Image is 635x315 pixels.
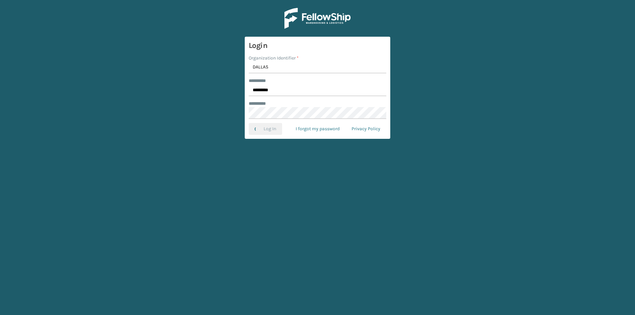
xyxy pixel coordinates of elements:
[346,123,386,135] a: Privacy Policy
[249,55,299,61] label: Organization Identifier
[284,8,351,29] img: Logo
[249,123,282,135] button: Log In
[249,41,386,51] h3: Login
[290,123,346,135] a: I forgot my password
